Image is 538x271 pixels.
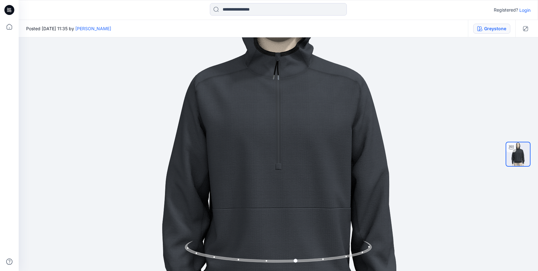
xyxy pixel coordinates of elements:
p: Login [519,7,531,13]
button: Greystone [473,24,510,34]
div: Greystone [484,25,506,32]
p: Registered? [494,6,518,14]
a: [PERSON_NAME] [75,26,111,31]
span: Posted [DATE] 11:35 by [26,25,111,32]
img: turntable-26-09-2025-15:36:23 [506,142,530,166]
